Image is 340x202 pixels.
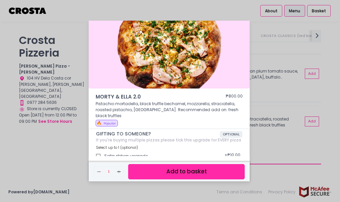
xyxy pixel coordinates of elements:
span: MORTY & ELLA 2.0 [96,93,206,101]
span: Popular [104,121,116,125]
button: Add to basket [128,164,245,179]
span: GIFTING TO SOMEONE? [96,131,220,137]
div: + ₱10.00 [222,150,242,162]
div: ₱800.00 [226,93,243,101]
span: OPTIONAL [220,131,242,138]
div: If you're buying multiple pizzas please tick this upgrade for EVERY pizza [96,138,242,142]
span: Select up to 1 (optional) [96,145,138,150]
p: Pistachio mortadella, black truffle bechamel, mozzarella, straciatella, roasted pistachio, [GEOGR... [96,101,243,119]
span: 🔥 [97,120,102,126]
